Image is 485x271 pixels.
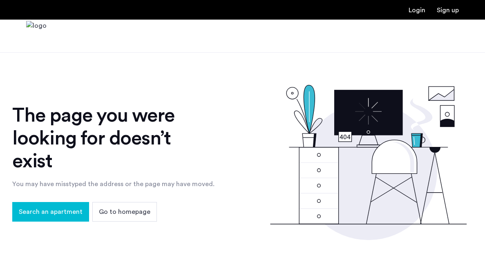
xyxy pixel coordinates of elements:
[12,179,215,189] div: You may have misstyped the address or the page may have moved.
[92,202,157,222] button: button
[19,207,83,217] span: Search an apartment
[26,21,47,51] a: Cazamio Logo
[12,202,89,222] button: button
[99,207,150,217] span: Go to homepage
[437,7,459,13] a: Registration
[12,104,215,173] div: The page you were looking for doesn’t exist
[26,21,47,51] img: logo
[409,7,425,13] a: Login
